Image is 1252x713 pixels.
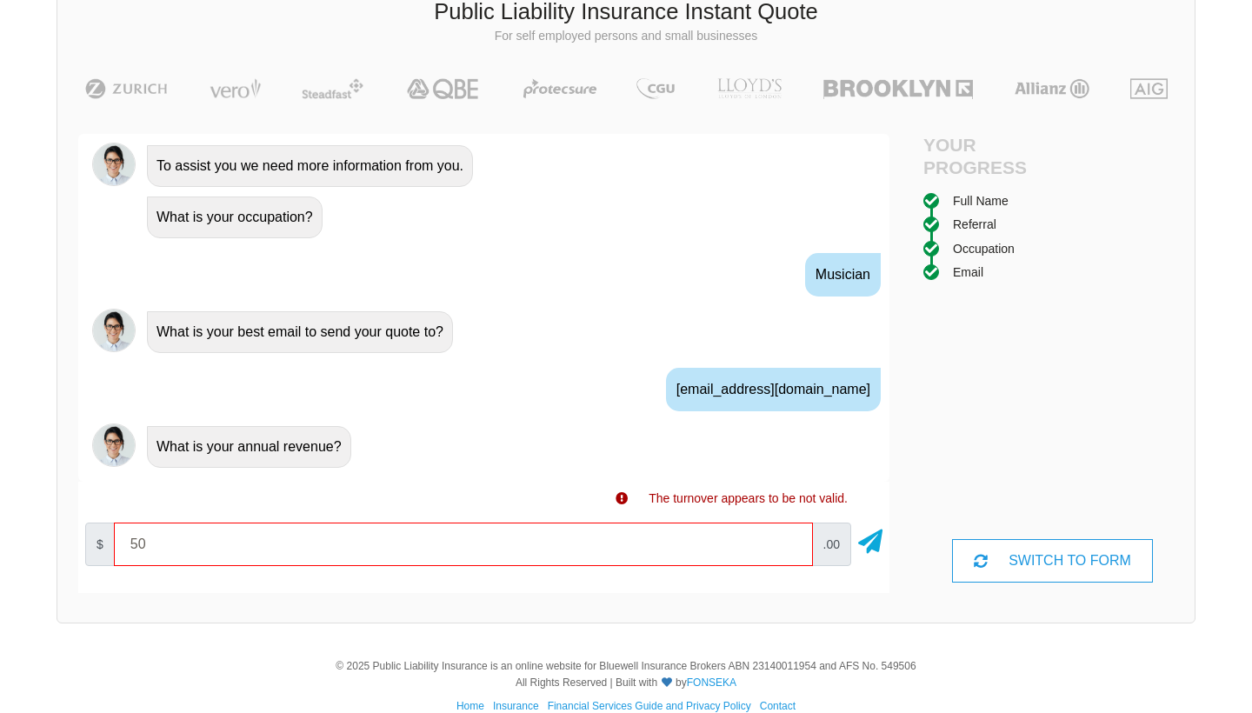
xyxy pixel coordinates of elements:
[456,700,484,712] a: Home
[708,78,791,99] img: LLOYD's | Public Liability Insurance
[1123,78,1175,99] img: AIG | Public Liability Insurance
[114,523,813,566] input: Your annual revenue
[77,78,176,99] img: Zurich | Public Liability Insurance
[687,676,736,689] a: FONSEKA
[85,523,115,566] span: $
[953,215,996,234] div: Referral
[923,134,1053,177] h4: Your Progress
[805,253,881,297] div: Musician
[953,191,1009,210] div: Full Name
[812,523,851,566] span: .00
[493,700,539,712] a: Insurance
[816,78,979,99] img: Brooklyn | Public Liability Insurance
[666,368,881,411] div: [EMAIL_ADDRESS][DOMAIN_NAME]
[396,78,490,99] img: QBE | Public Liability Insurance
[516,78,604,99] img: Protecsure | Public Liability Insurance
[952,539,1154,583] div: SWITCH TO FORM
[147,426,351,468] div: What is your annual revenue?
[147,197,323,238] div: What is your occupation?
[649,491,848,505] span: The turnover appears to be not valid.
[1006,78,1098,99] img: Allianz | Public Liability Insurance
[953,263,983,282] div: Email
[92,143,136,186] img: Chatbot | PLI
[548,700,751,712] a: Financial Services Guide and Privacy Policy
[147,311,453,353] div: What is your best email to send your quote to?
[92,309,136,352] img: Chatbot | PLI
[760,700,796,712] a: Contact
[295,78,371,99] img: Steadfast | Public Liability Insurance
[629,78,682,99] img: CGU | Public Liability Insurance
[202,78,269,99] img: Vero | Public Liability Insurance
[70,28,1182,45] p: For self employed persons and small businesses
[92,423,136,467] img: Chatbot | PLI
[953,239,1015,258] div: Occupation
[147,145,473,187] div: To assist you we need more information from you.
